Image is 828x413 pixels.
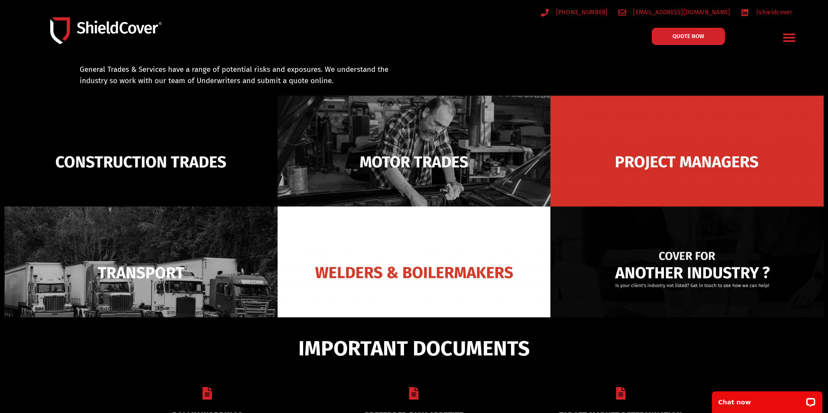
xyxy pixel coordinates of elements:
[298,340,530,357] span: IMPORTANT DOCUMENTS
[631,7,730,18] span: [EMAIL_ADDRESS][DOMAIN_NAME]
[652,28,725,45] a: QUOTE NOW
[618,7,731,18] a: [EMAIL_ADDRESS][DOMAIN_NAME]
[541,7,608,18] a: [PHONE_NUMBER]
[754,7,792,18] span: /shieldcover
[554,7,608,18] span: [PHONE_NUMBER]
[673,33,704,39] span: QUOTE NOW
[706,386,828,413] iframe: LiveChat chat widget
[741,7,792,18] a: /shieldcover
[80,64,403,86] p: General Trades & Services have a range of potential risks and exposures. We understand the indust...
[50,17,162,45] img: Shield-Cover-Underwriting-Australia-logo-full
[779,27,799,48] div: Menu Toggle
